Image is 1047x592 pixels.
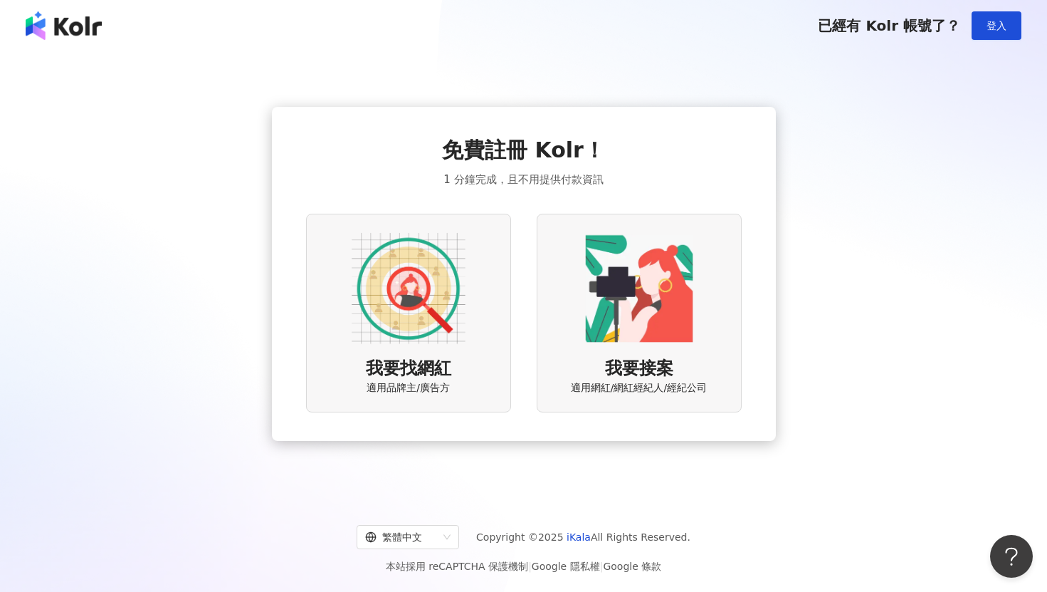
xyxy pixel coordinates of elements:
[603,561,661,572] a: Google 條款
[366,357,451,381] span: 我要找網紅
[26,11,102,40] img: logo
[571,381,707,395] span: 適用網紅/網紅經紀人/經紀公司
[528,561,532,572] span: |
[386,558,661,575] span: 本站採用 reCAPTCHA 保護機制
[987,20,1006,31] span: 登入
[532,561,600,572] a: Google 隱私權
[443,171,603,188] span: 1 分鐘完成，且不用提供付款資訊
[367,381,450,395] span: 適用品牌主/廣告方
[442,135,605,165] span: 免費註冊 Kolr！
[582,232,696,346] img: KOL identity option
[605,357,673,381] span: 我要接案
[567,531,591,543] a: iKala
[476,529,690,546] span: Copyright © 2025 All Rights Reserved.
[352,232,465,346] img: AD identity option
[818,17,960,34] span: 已經有 Kolr 帳號了？
[600,561,604,572] span: |
[972,11,1021,40] button: 登入
[365,526,438,549] div: 繁體中文
[990,535,1033,578] iframe: Help Scout Beacon - Open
